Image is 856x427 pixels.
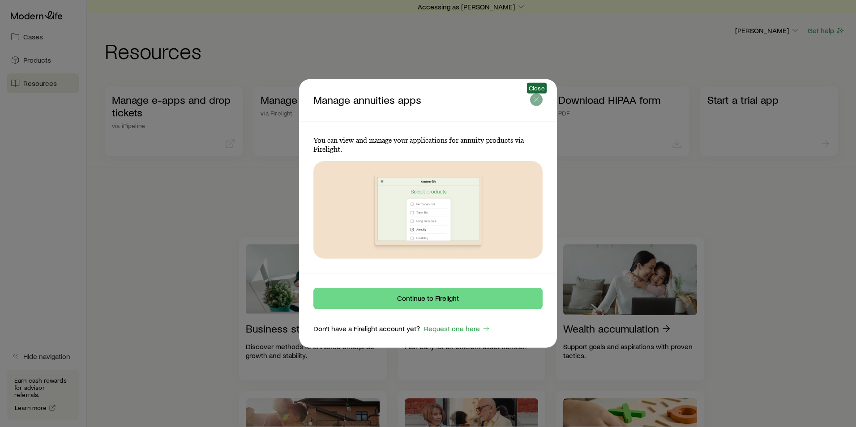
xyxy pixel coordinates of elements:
[313,324,420,333] p: Don’t have a Firelight account yet?
[347,161,509,259] img: Manage annuities apps signposting
[313,136,543,154] p: You can view and manage your applications for annuity products via Firelight.
[313,94,530,107] p: Manage annuities apps
[529,85,545,92] span: Close
[424,324,491,334] a: Request one here
[313,288,543,309] button: Continue to Firelight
